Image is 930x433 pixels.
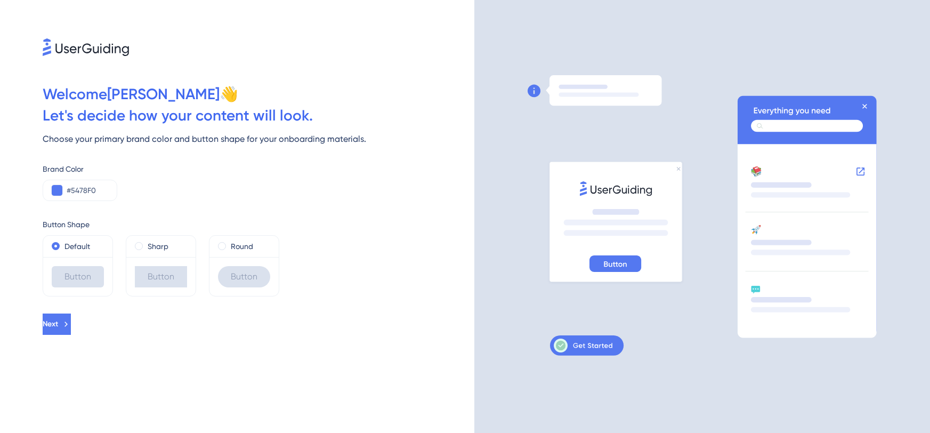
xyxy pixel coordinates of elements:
span: Next [43,318,58,331]
label: Sharp [148,240,168,253]
label: Default [64,240,90,253]
div: Brand Color [43,163,474,175]
button: Next [43,314,71,335]
div: Choose your primary brand color and button shape for your onboarding materials. [43,133,474,146]
div: Let ' s decide how your content will look. [43,105,474,126]
div: Welcome [PERSON_NAME] 👋 [43,84,474,105]
div: Button [52,266,104,287]
div: Button Shape [43,218,474,231]
div: Button [135,266,187,287]
div: Button [218,266,270,287]
label: Round [231,240,253,253]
